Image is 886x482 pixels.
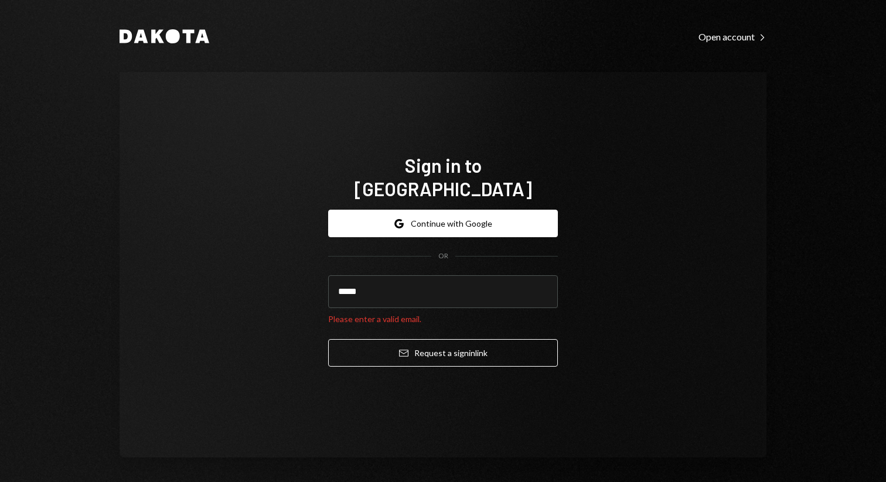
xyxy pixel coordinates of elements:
[328,210,558,237] button: Continue with Google
[328,339,558,367] button: Request a signinlink
[698,30,766,43] a: Open account
[328,153,558,200] h1: Sign in to [GEOGRAPHIC_DATA]
[438,251,448,261] div: OR
[328,313,558,325] div: Please enter a valid email.
[698,31,766,43] div: Open account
